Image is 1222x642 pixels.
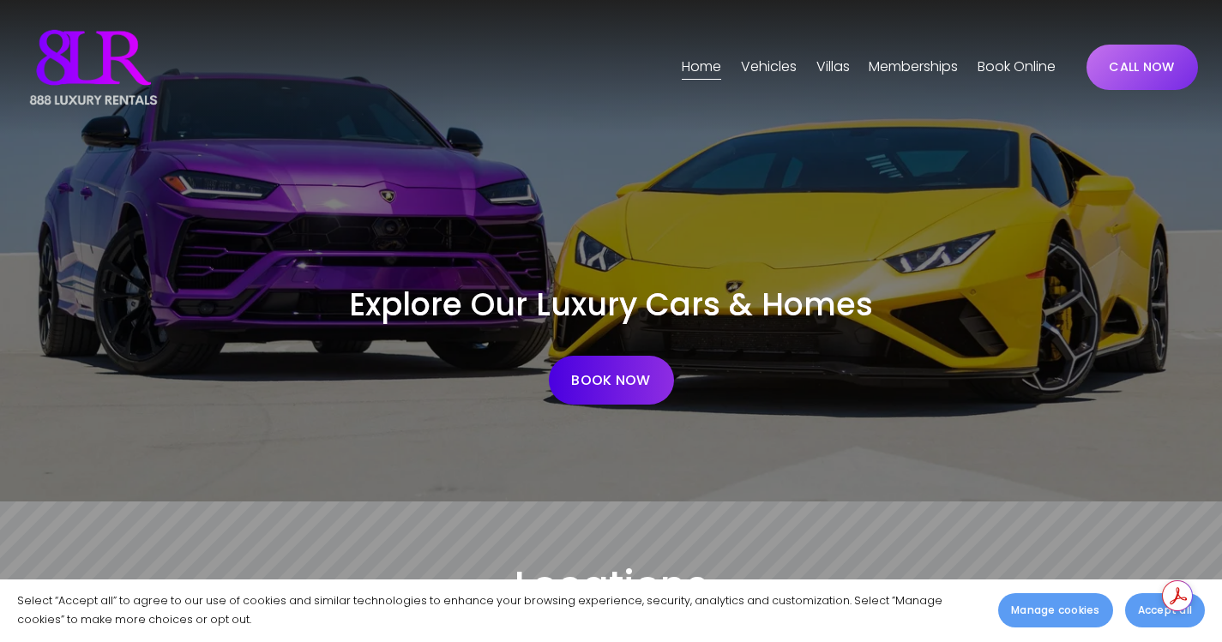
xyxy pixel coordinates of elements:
[816,54,850,81] a: folder dropdown
[1011,603,1099,618] span: Manage cookies
[682,54,721,81] a: Home
[1138,603,1192,618] span: Accept all
[869,54,958,81] a: Memberships
[741,55,797,80] span: Vehicles
[1125,593,1205,627] button: Accept all
[978,54,1056,81] a: Book Online
[549,356,674,405] a: BOOK NOW
[1087,45,1198,90] a: CALL NOW
[741,54,797,81] a: folder dropdown
[17,591,981,630] p: Select “Accept all” to agree to our use of cookies and similar technologies to enhance your brows...
[25,25,162,111] img: Luxury Car &amp; Home Rentals For Every Occasion
[349,283,873,327] span: Explore Our Luxury Cars & Homes
[816,55,850,80] span: Villas
[25,560,1198,612] h2: Locations
[998,593,1112,627] button: Manage cookies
